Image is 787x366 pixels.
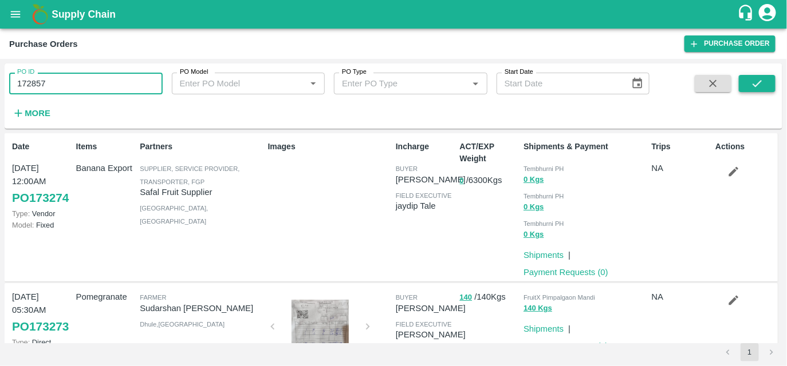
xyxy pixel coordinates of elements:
[460,291,520,304] p: / 140 Kgs
[25,109,50,118] strong: More
[497,73,622,94] input: Start Date
[29,3,52,26] img: logo
[140,321,225,328] span: Dhule , [GEOGRAPHIC_DATA]
[76,141,136,153] p: Items
[396,294,418,301] span: buyer
[524,341,608,351] a: Payment Requests (1)
[268,141,391,153] p: Images
[564,318,570,335] div: |
[180,67,208,77] label: PO Model
[396,302,466,315] p: [PERSON_NAME]
[741,343,759,361] button: page 1
[652,141,711,153] p: Trips
[524,165,564,172] span: Tembhurni PH
[715,141,775,153] p: Actions
[737,4,757,25] div: customer-support
[396,200,455,212] p: jaydip Tale
[9,104,53,123] button: More
[12,316,69,337] a: PO173273
[684,35,776,52] a: Purchase Order
[17,67,34,77] label: PO ID
[175,76,303,91] input: Enter PO Model
[140,205,208,224] span: [GEOGRAPHIC_DATA] , [GEOGRAPHIC_DATA]
[12,141,72,153] p: Date
[306,76,321,91] button: Open
[652,291,711,303] p: NA
[12,221,34,229] span: Model:
[460,174,520,187] p: / 6300 Kgs
[460,174,464,188] button: 0
[140,186,263,198] p: Safal Fruit Supplier
[652,162,711,174] p: NA
[12,291,72,316] p: [DATE] 05:30AM
[396,192,452,199] span: field executive
[140,294,166,301] span: Farmer
[468,76,483,91] button: Open
[396,173,466,186] p: [PERSON_NAME]
[524,250,564,260] a: Shipments
[140,302,263,315] p: Sudarshan [PERSON_NAME]
[460,141,520,165] p: ACT/EXP Weight
[140,165,239,185] span: Supplier, Service Provider, Transporter, FGP
[524,201,544,214] button: 0 Kgs
[396,141,455,153] p: Incharge
[12,337,72,359] p: Direct Purchase
[12,338,30,347] span: Type:
[140,141,263,153] p: Partners
[9,37,78,51] div: Purchase Orders
[524,173,544,186] button: 0 Kgs
[524,228,544,241] button: 0 Kgs
[505,67,533,77] label: Start Date
[12,220,72,230] p: Fixed
[12,162,72,188] p: [DATE] 12:00AM
[524,302,552,315] button: 140 Kgs
[12,188,69,208] a: PO173274
[52,6,737,22] a: Supply Chain
[524,141,647,153] p: Shipments & Payment
[524,193,564,200] span: Tembhurni PH
[12,208,72,219] p: Vendor
[564,244,570,261] div: |
[52,9,116,20] b: Supply Chain
[76,291,136,303] p: Pomegranate
[2,1,29,27] button: open drawer
[524,294,595,301] span: FruitX Pimpalgaon Mandi
[396,321,452,328] span: field executive
[627,73,648,94] button: Choose date
[342,67,367,77] label: PO Type
[9,73,163,94] input: Enter PO ID
[460,291,473,304] button: 140
[524,220,564,227] span: Tembhurni PH
[396,328,466,341] p: [PERSON_NAME]
[757,2,778,26] div: account of current user
[337,76,465,91] input: Enter PO Type
[524,268,608,277] a: Payment Requests (0)
[12,209,30,218] span: Type:
[524,324,564,333] a: Shipments
[76,162,136,174] p: Banana Export
[717,343,782,361] nav: pagination navigation
[396,165,418,172] span: buyer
